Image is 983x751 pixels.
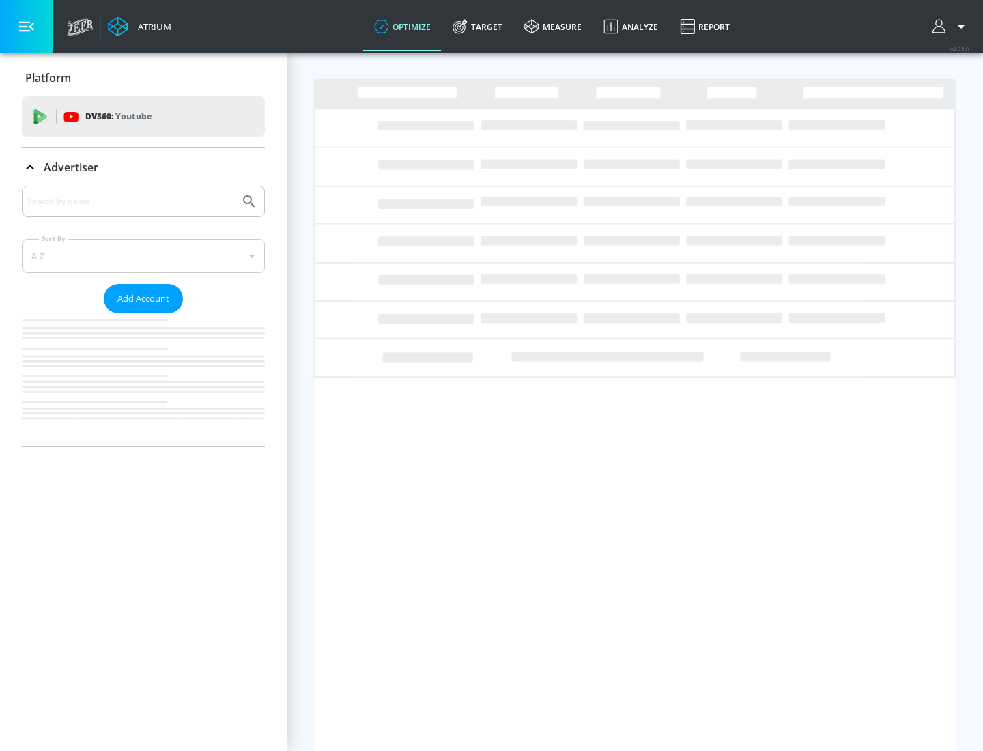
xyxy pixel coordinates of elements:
p: DV360: [85,109,152,124]
p: Platform [25,70,71,85]
p: Advertiser [44,160,98,175]
div: Advertiser [22,148,265,186]
p: Youtube [115,109,152,124]
label: Sort By [39,234,68,243]
div: Atrium [132,20,171,33]
div: A-Z [22,239,265,273]
a: Target [442,2,513,51]
div: Platform [22,59,265,97]
a: Report [669,2,741,51]
input: Search by name [27,193,234,210]
div: Advertiser [22,186,265,446]
nav: list of Advertiser [22,313,265,446]
span: Add Account [117,291,169,307]
button: Add Account [104,284,183,313]
a: Analyze [593,2,669,51]
a: optimize [363,2,442,51]
span: v 4.28.0 [950,45,969,53]
a: measure [513,2,593,51]
div: DV360: Youtube [22,96,265,137]
a: Atrium [108,16,171,37]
